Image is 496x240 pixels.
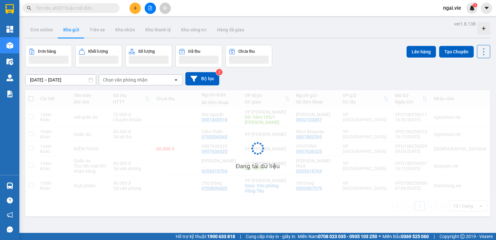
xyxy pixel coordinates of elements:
[477,22,490,35] div: Tạo kho hàng mới
[176,22,212,38] button: Kho công nợ
[103,77,148,83] div: Chọn văn phòng nhận
[5,4,14,14] img: logo-vxr
[133,6,138,10] span: plus
[58,22,84,38] button: Kho gửi
[439,46,474,58] button: Tạo Chuyến
[6,26,13,33] img: dashboard-icon
[25,45,72,67] button: Đơn hàng
[140,22,176,38] button: Kho thanh lý
[460,234,465,239] span: copyright
[175,45,222,67] button: Đã thu
[6,42,13,49] img: warehouse-icon
[160,3,171,14] button: aim
[216,69,222,75] sup: 2
[88,49,108,54] div: Khối lượng
[484,5,490,11] span: caret-down
[176,233,235,240] span: Hỗ trợ kỹ thuật:
[407,46,436,58] button: Lên hàng
[379,235,381,238] span: ⚪️
[207,234,235,239] strong: 1900 633 818
[188,49,200,54] div: Đã thu
[318,234,377,239] strong: 0708 023 035 - 0935 103 250
[438,4,466,12] span: ngai.vie
[138,49,155,54] div: Số lượng
[163,6,167,10] span: aim
[6,74,13,81] img: warehouse-icon
[225,45,272,67] button: Chưa thu
[148,6,152,10] span: file-add
[7,212,13,218] span: notification
[125,45,172,67] button: Số lượng
[145,3,156,14] button: file-add
[236,161,280,171] div: Đang tải dữ liệu
[238,49,255,54] div: Chưa thu
[173,77,179,82] svg: open
[36,5,112,12] input: Tìm tên, số ĐT hoặc mã đơn
[84,22,110,38] button: Trên xe
[401,234,429,239] strong: 0369 525 060
[382,233,429,240] span: Miền Bắc
[298,233,377,240] span: Miền Nam
[469,5,475,11] img: icon-new-feature
[434,233,435,240] span: |
[26,75,96,85] input: Select a date range.
[6,58,13,65] img: warehouse-icon
[240,233,241,240] span: |
[212,22,249,38] button: Hàng đã giao
[110,22,140,38] button: Kho nhận
[27,6,31,10] span: search
[473,3,477,7] sup: 1
[246,233,296,240] span: Cung cấp máy in - giấy in:
[75,45,122,67] button: Khối lượng
[481,3,492,14] button: caret-down
[7,197,13,203] span: question-circle
[7,226,13,233] span: message
[474,3,476,7] span: 1
[25,22,58,38] button: Đơn online
[6,182,13,189] img: warehouse-icon
[454,20,476,27] div: ver 1.8.138
[6,91,13,97] img: solution-icon
[185,72,219,85] button: Bộ lọc
[129,3,141,14] button: plus
[38,49,56,54] div: Đơn hàng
